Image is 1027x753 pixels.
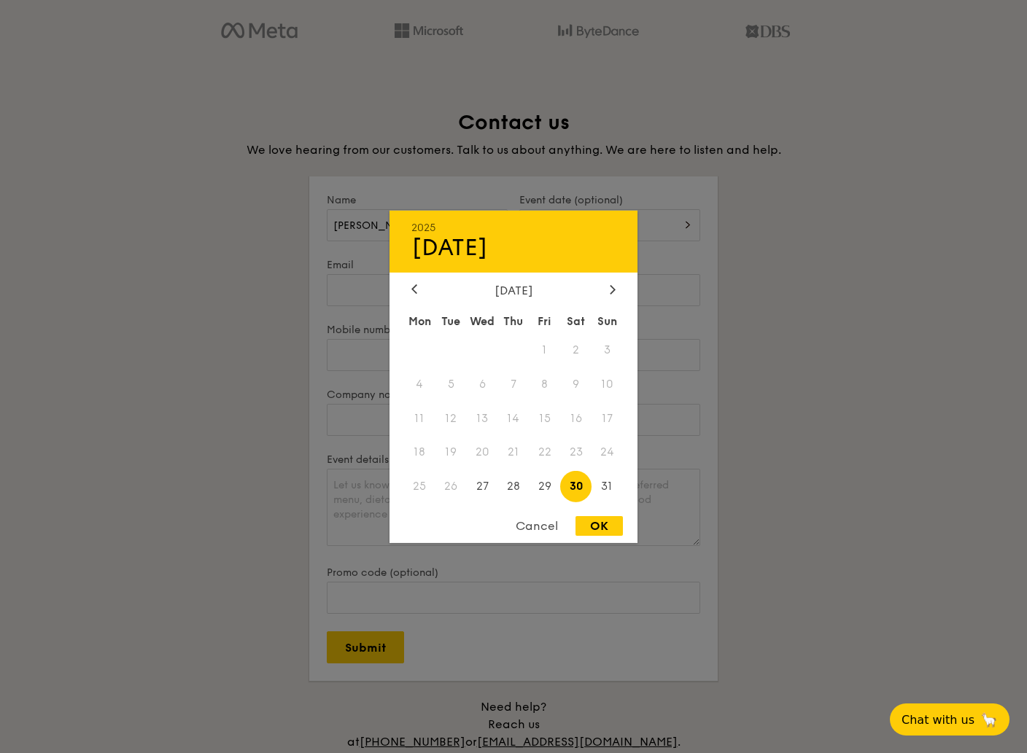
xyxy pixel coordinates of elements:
[592,334,623,365] span: 3
[411,283,616,297] div: [DATE]
[467,368,498,399] span: 6
[560,334,592,365] span: 2
[890,703,1009,736] button: Chat with us🦙
[575,516,623,536] div: OK
[411,233,616,261] div: [DATE]
[560,402,592,434] span: 16
[404,402,435,434] span: 11
[498,437,530,468] span: 21
[435,402,467,434] span: 12
[529,368,560,399] span: 8
[411,221,616,233] div: 2025
[560,308,592,334] div: Sat
[529,471,560,502] span: 29
[592,437,623,468] span: 24
[498,471,530,502] span: 28
[467,308,498,334] div: Wed
[592,368,623,399] span: 10
[980,711,998,728] span: 🦙
[902,713,974,727] span: Chat with us
[498,368,530,399] span: 7
[435,368,467,399] span: 5
[467,402,498,434] span: 13
[404,368,435,399] span: 4
[435,437,467,468] span: 19
[529,334,560,365] span: 1
[529,402,560,434] span: 15
[529,437,560,468] span: 22
[467,437,498,468] span: 20
[560,471,592,502] span: 30
[404,437,435,468] span: 18
[467,471,498,502] span: 27
[435,308,467,334] div: Tue
[560,368,592,399] span: 9
[435,471,467,502] span: 26
[592,402,623,434] span: 17
[592,471,623,502] span: 31
[404,308,435,334] div: Mon
[404,471,435,502] span: 25
[560,437,592,468] span: 23
[498,308,530,334] div: Thu
[592,308,623,334] div: Sun
[501,516,573,536] div: Cancel
[498,402,530,434] span: 14
[529,308,560,334] div: Fri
